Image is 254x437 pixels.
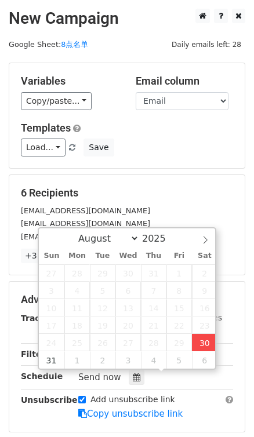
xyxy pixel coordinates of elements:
input: Year [139,233,181,244]
small: [EMAIL_ADDRESS][DOMAIN_NAME] [21,206,150,215]
strong: Schedule [21,372,63,381]
span: August 28, 2025 [141,334,166,351]
span: August 21, 2025 [141,316,166,334]
strong: Tracking [21,314,60,323]
span: August 3, 2025 [39,282,64,299]
a: Copy/paste... [21,92,92,110]
label: UTM Codes [177,312,222,324]
span: August 31, 2025 [39,351,64,369]
span: August 29, 2025 [166,334,192,351]
span: August 30, 2025 [192,334,217,351]
span: September 5, 2025 [166,351,192,369]
span: August 6, 2025 [115,282,141,299]
a: +3 more [21,249,64,263]
h5: Variables [21,75,118,88]
span: August 22, 2025 [166,316,192,334]
small: Google Sheet: [9,40,88,49]
span: September 3, 2025 [115,351,141,369]
span: August 23, 2025 [192,316,217,334]
span: Mon [64,252,90,260]
span: Send now [78,372,121,383]
h5: 6 Recipients [21,187,233,199]
span: August 26, 2025 [90,334,115,351]
span: September 2, 2025 [90,351,115,369]
div: 聊天小组件 [196,381,254,437]
a: Daily emails left: 28 [168,40,245,49]
a: Load... [21,139,66,156]
small: [EMAIL_ADDRESS][DOMAIN_NAME] [21,232,150,241]
span: August 20, 2025 [115,316,141,334]
strong: Filters [21,349,50,359]
label: Add unsubscribe link [90,394,175,406]
span: August 16, 2025 [192,299,217,316]
span: August 17, 2025 [39,316,64,334]
span: August 27, 2025 [115,334,141,351]
span: August 13, 2025 [115,299,141,316]
span: August 5, 2025 [90,282,115,299]
span: August 18, 2025 [64,316,90,334]
h5: Advanced [21,293,233,306]
span: Thu [141,252,166,260]
a: 8点名单 [61,40,88,49]
span: July 30, 2025 [115,264,141,282]
span: July 31, 2025 [141,264,166,282]
a: Templates [21,122,71,134]
span: Sat [192,252,217,260]
span: August 9, 2025 [192,282,217,299]
a: Copy unsubscribe link [78,409,183,419]
span: August 4, 2025 [64,282,90,299]
h2: New Campaign [9,9,245,28]
span: August 7, 2025 [141,282,166,299]
span: August 19, 2025 [90,316,115,334]
strong: Unsubscribe [21,395,78,405]
span: August 2, 2025 [192,264,217,282]
span: September 4, 2025 [141,351,166,369]
span: Sun [39,252,64,260]
span: July 28, 2025 [64,264,90,282]
span: August 8, 2025 [166,282,192,299]
span: August 12, 2025 [90,299,115,316]
span: September 1, 2025 [64,351,90,369]
button: Save [84,139,114,156]
span: August 24, 2025 [39,334,64,351]
h5: Email column [136,75,233,88]
span: August 15, 2025 [166,299,192,316]
span: Wed [115,252,141,260]
span: August 1, 2025 [166,264,192,282]
span: July 27, 2025 [39,264,64,282]
span: Tue [90,252,115,260]
span: July 29, 2025 [90,264,115,282]
span: August 25, 2025 [64,334,90,351]
span: August 10, 2025 [39,299,64,316]
span: Fri [166,252,192,260]
iframe: Chat Widget [196,381,254,437]
small: [EMAIL_ADDRESS][DOMAIN_NAME] [21,219,150,228]
span: August 11, 2025 [64,299,90,316]
span: Daily emails left: 28 [168,38,245,51]
span: September 6, 2025 [192,351,217,369]
span: August 14, 2025 [141,299,166,316]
